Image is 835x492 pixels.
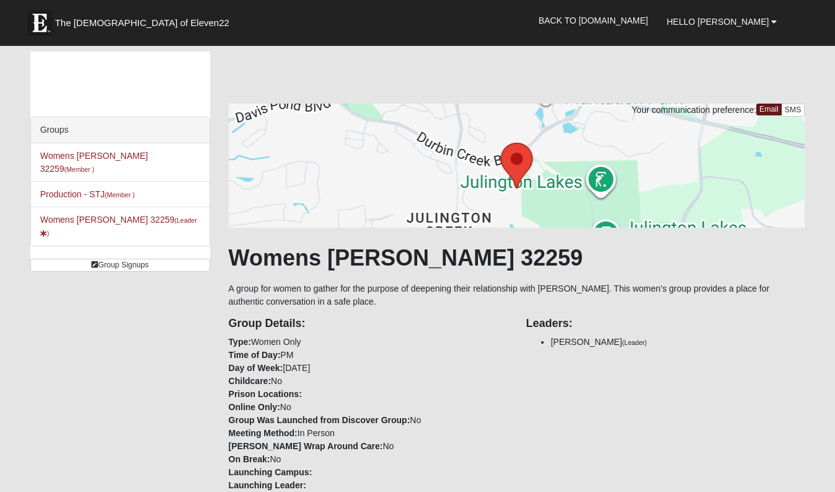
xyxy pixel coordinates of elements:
[229,389,302,399] strong: Prison Locations:
[229,337,251,347] strong: Type:
[529,5,658,36] a: Back to [DOMAIN_NAME]
[632,105,756,115] span: Your communication preference:
[64,166,94,173] small: (Member )
[27,11,52,35] img: Eleven22 logo
[229,467,312,477] strong: Launching Campus:
[229,428,298,438] strong: Meeting Method:
[756,104,782,115] a: Email
[55,17,229,29] span: The [DEMOGRAPHIC_DATA] of Eleven22
[229,350,281,360] strong: Time of Day:
[550,336,805,349] li: [PERSON_NAME]
[229,454,270,464] strong: On Break:
[657,6,786,37] a: Hello [PERSON_NAME]
[229,415,410,425] strong: Group Was Launched from Discover Group:
[622,339,647,346] small: (Leader)
[30,259,210,272] a: Group Signups
[781,104,805,117] a: SMS
[40,189,135,199] a: Production - STJ(Member )
[40,215,197,238] a: Womens [PERSON_NAME] 32259(Leader)
[229,441,383,451] strong: [PERSON_NAME] Wrap Around Care:
[229,402,280,412] strong: Online Only:
[21,4,269,35] a: The [DEMOGRAPHIC_DATA] of Eleven22
[31,117,210,143] div: Groups
[229,376,271,386] strong: Childcare:
[526,317,805,331] h4: Leaders:
[229,317,508,331] h4: Group Details:
[666,17,769,27] span: Hello [PERSON_NAME]
[40,151,148,174] a: Womens [PERSON_NAME] 32259(Member )
[229,244,805,271] h1: Womens [PERSON_NAME] 32259
[229,363,283,373] strong: Day of Week:
[40,217,197,237] small: (Leader )
[105,191,135,199] small: (Member )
